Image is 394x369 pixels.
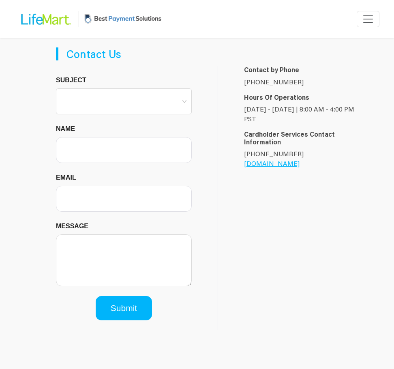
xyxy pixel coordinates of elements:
[15,6,75,32] img: LifeMart Logo
[56,124,81,134] label: Name
[56,234,192,286] textarea: Message
[82,5,163,32] img: BPS Logo
[244,104,359,124] p: [DATE] - [DATE] | 8:00 AM - 4:00 PM PST
[357,11,379,27] button: Toggle navigation
[56,173,82,182] label: Email
[244,65,299,74] strong: Contact by Phone
[56,137,192,163] input: Name
[56,221,94,231] label: Message
[244,130,335,146] strong: Cardholder Services Contact Information
[15,5,163,32] a: LifeMart LogoBPS Logo
[244,93,309,101] strong: Hours Of Operations
[244,159,300,167] a: [DOMAIN_NAME]
[56,186,192,212] input: Email
[56,75,92,85] label: Subject
[96,296,152,320] button: Submit
[66,47,184,60] h3: Contact Us
[244,149,359,168] p: [PHONE_NUMBER]
[244,77,359,87] p: [PHONE_NUMBER]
